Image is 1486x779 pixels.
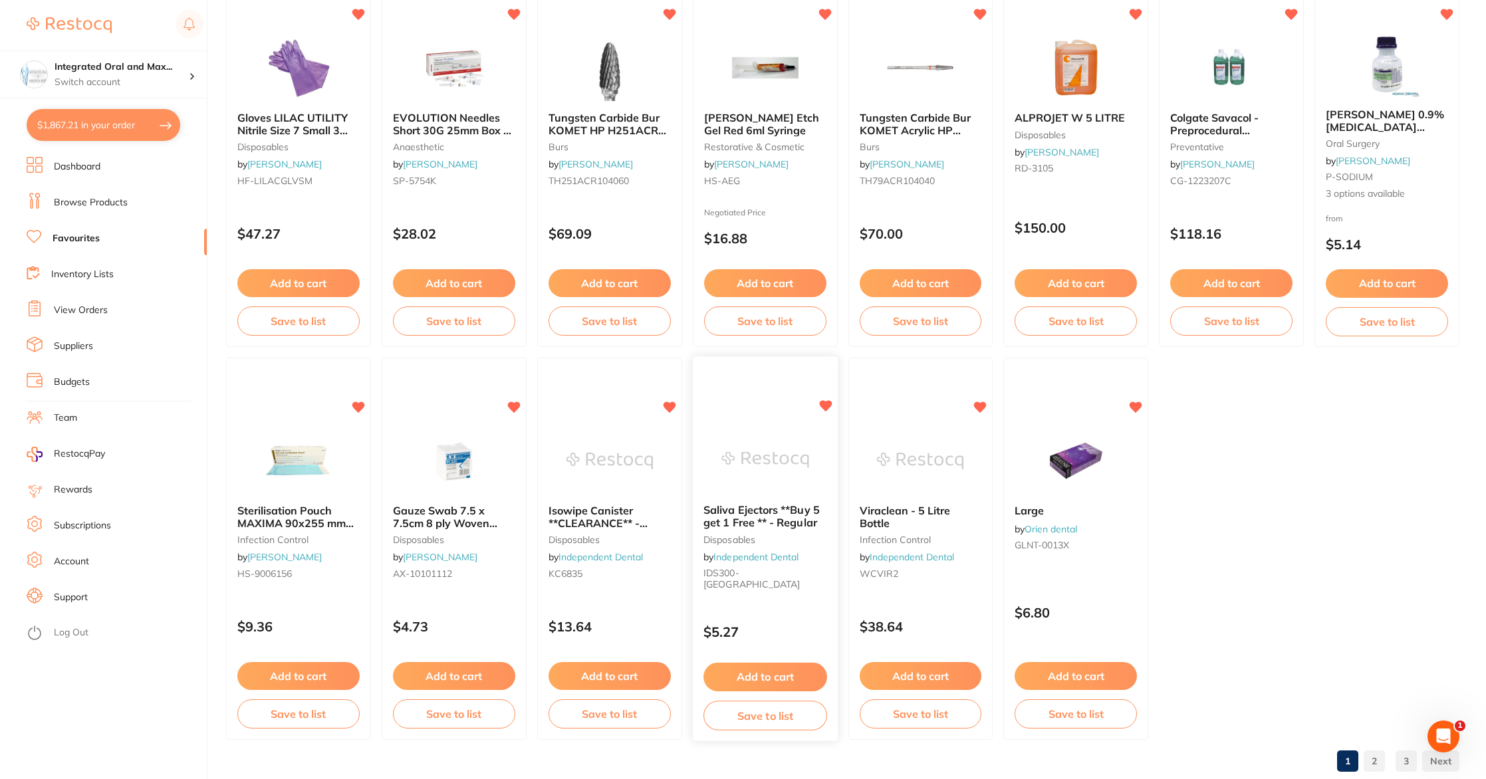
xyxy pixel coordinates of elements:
span: by [860,158,944,170]
img: EVOLUTION Needles Short 30G 25mm Box of 100 [411,35,497,101]
p: Switch account [55,76,189,89]
span: [PERSON_NAME] 0.9% [MEDICAL_DATA] Saline Bottles [1326,108,1444,146]
button: Save to list [393,699,515,728]
a: Restocq Logo [27,10,112,41]
button: Add to cart [860,269,982,297]
span: by [237,158,322,170]
img: Isowipe Canister **CLEARANCE** - Single Canister [566,427,653,494]
b: Baxter 0.9% Sodium Chloride Saline Bottles [1326,108,1448,133]
button: Add to cart [1170,269,1293,297]
b: Gloves LILAC UTILITY Nitrile Size 7 Small 3 pairs [237,112,360,136]
img: Large [1033,427,1119,494]
small: disposables [1015,130,1137,140]
b: EVOLUTION Needles Short 30G 25mm Box of 100 [393,112,515,136]
a: Independent Dental [713,551,799,563]
a: Favourites [53,232,100,245]
button: Add to cart [237,662,360,690]
span: by [549,551,643,563]
img: Integrated Oral and Maxillofacial Surgery [21,61,47,88]
b: ALPROJET W 5 LITRE [1015,112,1137,124]
p: $5.14 [1326,237,1448,252]
a: Account [54,555,89,568]
img: Viraclean - 5 Litre Bottle [877,427,963,494]
p: $47.27 [237,226,360,241]
a: Team [54,411,77,425]
button: Add to cart [703,663,827,691]
a: View Orders [54,304,108,317]
small: infection control [237,534,360,545]
small: disposables [237,142,360,152]
button: Add to cart [549,662,671,690]
p: $118.16 [1170,226,1293,241]
small: disposables [393,534,515,545]
button: Add to cart [704,269,826,297]
a: [PERSON_NAME] [870,158,944,170]
b: Viraclean - 5 Litre Bottle [860,504,982,529]
a: 3 [1396,748,1417,774]
span: 3 options available [1326,187,1448,201]
span: by [1170,158,1255,170]
a: [PERSON_NAME] [403,551,477,563]
span: RD-3105 [1015,162,1053,174]
img: Tungsten Carbide Bur KOMET Acrylic HP #H79ACR-040 x 1 [877,35,963,101]
span: KC6835 [549,568,582,580]
button: Add to cart [1326,269,1448,297]
b: HALAS Etch Gel Red 6ml Syringe [704,112,826,136]
small: disposables [549,534,671,545]
p: $69.09 [549,226,671,241]
a: Budgets [54,376,90,389]
button: Add to cart [860,662,982,690]
span: Gloves LILAC UTILITY Nitrile Size 7 Small 3 pairs [237,111,348,149]
p: $70.00 [860,226,982,241]
b: Tungsten Carbide Bur KOMET HP H251ACR for Denture Acrylicx1 [549,112,671,136]
button: Save to list [1326,307,1448,336]
span: by [393,158,477,170]
a: [PERSON_NAME] [247,551,322,563]
span: WCVIR2 [860,568,898,580]
button: Save to list [703,701,827,730]
button: Add to cart [1015,662,1137,690]
span: CG-1223207C [1170,175,1231,187]
a: [PERSON_NAME] [403,158,477,170]
span: by [1015,523,1077,535]
span: Large [1015,504,1044,517]
a: Browse Products [54,196,128,209]
span: TH251ACR104060 [549,175,629,187]
img: HALAS Etch Gel Red 6ml Syringe [722,35,808,101]
a: [PERSON_NAME] [558,158,633,170]
b: Colgate Savacol - Preprocedural Chlorhexidine Antiseptic Mouth & Throat Rinse - 3L, 2-Pack [1170,112,1293,136]
span: by [393,551,477,563]
span: by [1326,155,1410,167]
span: 1 [1455,721,1465,731]
span: by [549,158,633,170]
a: 1 [1337,748,1358,774]
small: burs [549,142,671,152]
p: $28.02 [393,226,515,241]
small: restorative & cosmetic [704,142,826,152]
img: Sterilisation Pouch MAXIMA 90x255 mm (3.5x10") Box of 200 [255,427,342,494]
a: Independent Dental [558,551,643,563]
p: $13.64 [549,619,671,634]
span: [PERSON_NAME] Etch Gel Red 6ml Syringe [704,111,819,136]
button: Save to list [393,306,515,336]
span: by [1015,146,1099,158]
small: burs [860,142,982,152]
a: Dashboard [54,160,100,173]
p: $4.73 [393,619,515,634]
a: [PERSON_NAME] [1025,146,1099,158]
p: $38.64 [860,619,982,634]
button: Save to list [1015,699,1137,728]
button: Save to list [549,699,671,728]
span: AX-10101112 [393,568,452,580]
small: Negotiated Price [704,208,826,217]
h4: Integrated Oral and Maxillofacial Surgery [55,60,189,74]
small: preventative [1170,142,1293,152]
a: Log Out [54,626,88,639]
button: Add to cart [549,269,671,297]
p: $9.36 [237,619,360,634]
button: Save to list [549,306,671,336]
button: Save to list [1015,306,1137,336]
img: ALPROJET W 5 LITRE [1033,35,1119,101]
img: Gauze Swab 7.5 x 7.5cm 8 ply Woven Pack of 100 [411,427,497,494]
img: Gloves LILAC UTILITY Nitrile Size 7 Small 3 pairs [255,35,342,101]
